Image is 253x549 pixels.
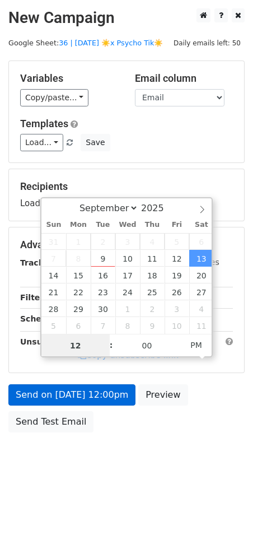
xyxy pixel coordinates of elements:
span: September 15, 2025 [66,267,91,283]
span: September 18, 2025 [140,267,165,283]
span: September 25, 2025 [140,283,165,300]
strong: Unsubscribe [20,337,75,346]
small: Google Sheet: [8,39,163,47]
span: September 17, 2025 [115,267,140,283]
h5: Recipients [20,180,233,193]
a: Templates [20,118,68,129]
span: Tue [91,221,115,229]
span: September 22, 2025 [66,283,91,300]
span: September 23, 2025 [91,283,115,300]
span: October 5, 2025 [41,317,66,334]
span: September 28, 2025 [41,300,66,317]
span: September 3, 2025 [115,233,140,250]
span: : [110,334,113,356]
span: September 5, 2025 [165,233,189,250]
span: October 4, 2025 [189,300,214,317]
span: September 1, 2025 [66,233,91,250]
span: October 6, 2025 [66,317,91,334]
a: Send Test Email [8,411,93,432]
span: September 27, 2025 [189,283,214,300]
button: Save [81,134,110,151]
h5: Email column [135,72,233,85]
a: Copy/paste... [20,89,88,106]
span: Sun [41,221,66,229]
span: September 26, 2025 [165,283,189,300]
span: September 24, 2025 [115,283,140,300]
span: October 3, 2025 [165,300,189,317]
a: Copy unsubscribe link [78,350,179,360]
span: Thu [140,221,165,229]
span: October 7, 2025 [91,317,115,334]
div: Loading... [20,180,233,210]
span: September 10, 2025 [115,250,140,267]
span: September 13, 2025 [189,250,214,267]
span: September 12, 2025 [165,250,189,267]
span: October 1, 2025 [115,300,140,317]
span: September 8, 2025 [66,250,91,267]
span: August 31, 2025 [41,233,66,250]
span: October 10, 2025 [165,317,189,334]
iframe: Chat Widget [197,495,253,549]
input: Hour [41,334,110,357]
span: September 30, 2025 [91,300,115,317]
span: October 8, 2025 [115,317,140,334]
input: Minute [113,334,181,357]
a: Send on [DATE] 12:00pm [8,384,135,406]
span: Click to toggle [181,334,212,356]
span: September 11, 2025 [140,250,165,267]
span: September 6, 2025 [189,233,214,250]
span: September 7, 2025 [41,250,66,267]
input: Year [138,203,179,213]
h2: New Campaign [8,8,245,27]
span: October 11, 2025 [189,317,214,334]
span: Sat [189,221,214,229]
span: Fri [165,221,189,229]
span: September 14, 2025 [41,267,66,283]
span: September 29, 2025 [66,300,91,317]
span: September 4, 2025 [140,233,165,250]
label: UTM Codes [175,257,219,268]
span: October 2, 2025 [140,300,165,317]
h5: Variables [20,72,118,85]
span: September 21, 2025 [41,283,66,300]
strong: Schedule [20,314,60,323]
strong: Filters [20,293,49,302]
strong: Tracking [20,258,58,267]
span: September 20, 2025 [189,267,214,283]
a: 36 | [DATE] ☀️x Psycho Tik☀️ [59,39,163,47]
span: Mon [66,221,91,229]
a: Load... [20,134,63,151]
span: September 19, 2025 [165,267,189,283]
a: Preview [138,384,188,406]
a: Daily emails left: 50 [170,39,245,47]
span: September 2, 2025 [91,233,115,250]
span: Daily emails left: 50 [170,37,245,49]
h5: Advanced [20,239,233,251]
span: September 16, 2025 [91,267,115,283]
span: Wed [115,221,140,229]
span: September 9, 2025 [91,250,115,267]
span: October 9, 2025 [140,317,165,334]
